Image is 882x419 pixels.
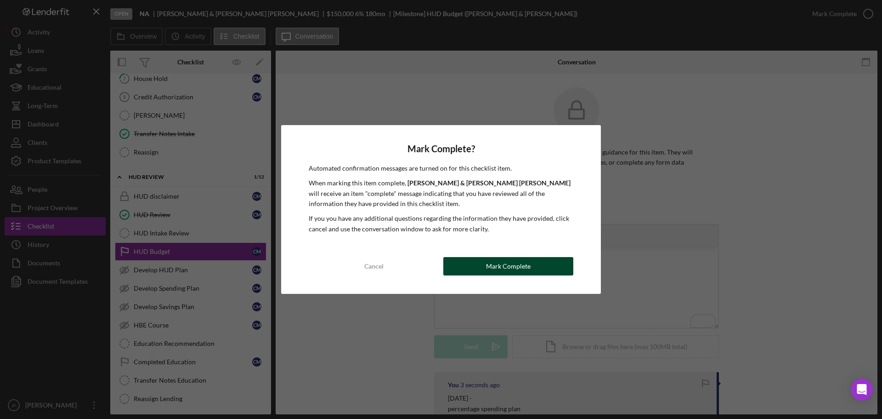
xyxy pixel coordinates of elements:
[309,257,439,276] button: Cancel
[407,179,571,187] b: [PERSON_NAME] & [PERSON_NAME] [PERSON_NAME]
[309,213,573,234] p: If you you have any additional questions regarding the information they have provided, click canc...
[309,178,573,209] p: When marking this item complete, will receive an item "complete" message indicating that you have...
[443,257,573,276] button: Mark Complete
[309,163,573,173] p: Automated confirmation messages are turned on for this checklist item.
[851,379,873,401] div: Open Intercom Messenger
[364,257,384,276] div: Cancel
[309,143,573,154] h4: Mark Complete?
[486,257,531,276] div: Mark Complete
